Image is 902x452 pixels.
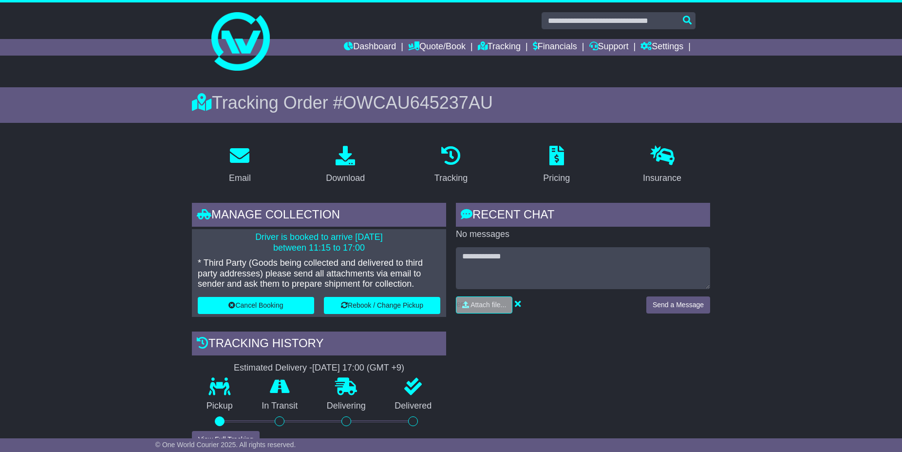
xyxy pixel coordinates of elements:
[192,203,446,229] div: Manage collection
[456,229,710,240] p: No messages
[434,172,468,185] div: Tracking
[229,172,251,185] div: Email
[319,142,371,188] a: Download
[637,142,688,188] a: Insurance
[192,363,446,373] div: Estimated Delivery -
[198,232,440,253] p: Driver is booked to arrive [DATE] between 11:15 to 17:00
[324,297,440,314] button: Rebook / Change Pickup
[589,39,629,56] a: Support
[247,401,313,412] p: In Transit
[192,431,260,448] button: View Full Tracking
[646,296,710,314] button: Send a Message
[344,39,396,56] a: Dashboard
[198,297,314,314] button: Cancel Booking
[198,258,440,290] p: * Third Party (Goods being collected and delivered to third party addresses) please send all atta...
[640,39,683,56] a: Settings
[478,39,521,56] a: Tracking
[643,172,681,185] div: Insurance
[380,401,447,412] p: Delivered
[326,172,365,185] div: Download
[543,172,570,185] div: Pricing
[312,363,404,373] div: [DATE] 17:00 (GMT +9)
[192,401,247,412] p: Pickup
[428,142,474,188] a: Tracking
[408,39,466,56] a: Quote/Book
[343,93,493,113] span: OWCAU645237AU
[456,203,710,229] div: RECENT CHAT
[533,39,577,56] a: Financials
[192,332,446,358] div: Tracking history
[223,142,257,188] a: Email
[312,401,380,412] p: Delivering
[155,441,296,449] span: © One World Courier 2025. All rights reserved.
[192,92,710,113] div: Tracking Order #
[537,142,576,188] a: Pricing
